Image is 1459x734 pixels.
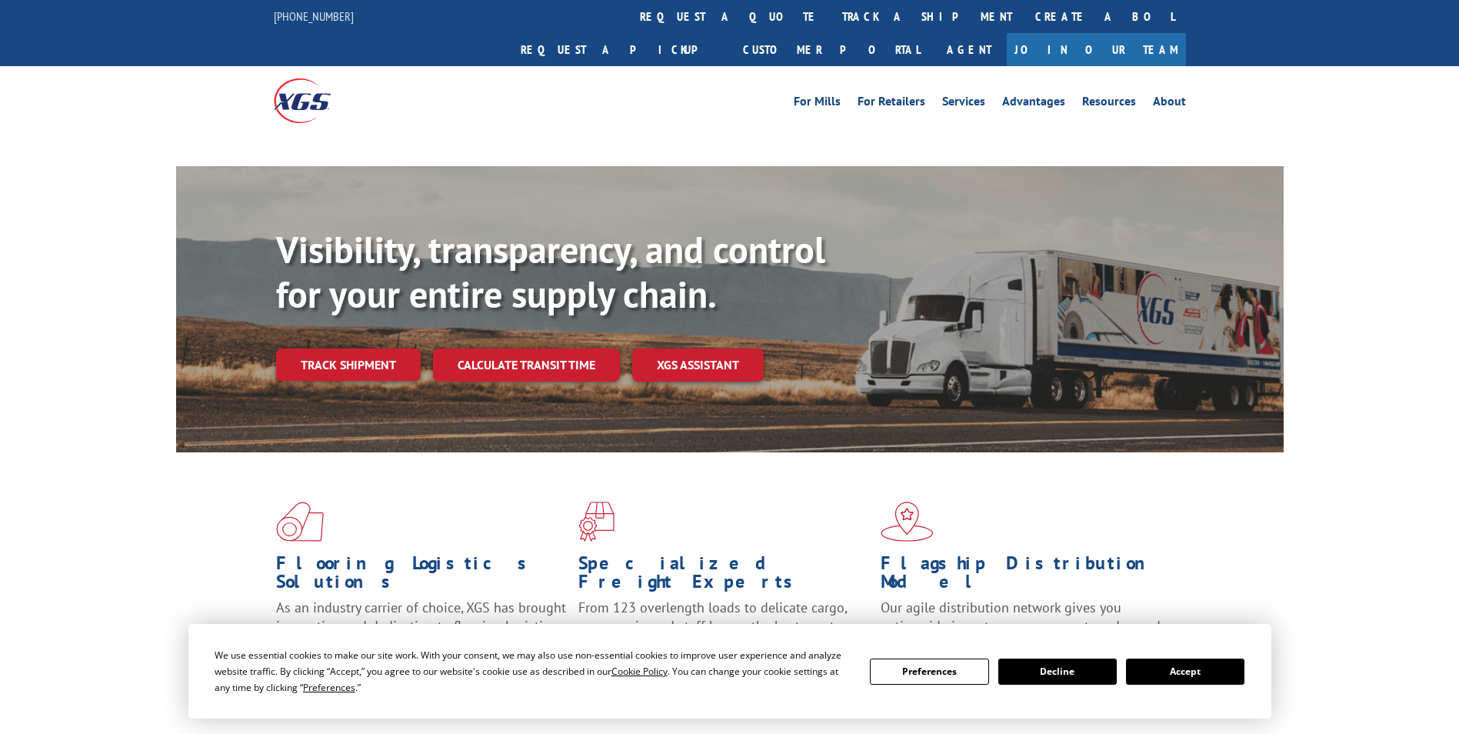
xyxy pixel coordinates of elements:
div: Cookie Consent Prompt [188,624,1271,719]
button: Accept [1126,659,1244,685]
img: xgs-icon-flagship-distribution-model-red [881,502,934,542]
button: Preferences [870,659,988,685]
a: Agent [931,33,1007,66]
img: xgs-icon-focused-on-flooring-red [578,502,615,542]
div: We use essential cookies to make our site work. With your consent, we may also use non-essential ... [215,647,851,696]
h1: Flooring Logistics Solutions [276,554,567,599]
a: [PHONE_NUMBER] [274,8,354,24]
a: XGS ASSISTANT [632,349,764,382]
a: Resources [1082,95,1136,112]
a: Services [942,95,985,112]
span: As an industry carrier of choice, XGS has brought innovation and dedication to flooring logistics... [276,599,566,653]
h1: Specialized Freight Experts [578,554,869,599]
b: Visibility, transparency, and control for your entire supply chain. [276,225,825,318]
a: Customer Portal [731,33,931,66]
a: Request a pickup [509,33,731,66]
span: Preferences [303,681,355,694]
h1: Flagship Distribution Model [881,554,1171,599]
img: xgs-icon-total-supply-chain-intelligence-red [276,502,324,542]
a: For Retailers [858,95,925,112]
a: Calculate transit time [433,349,620,382]
span: Our agile distribution network gives you nationwide inventory management on demand. [881,599,1164,635]
button: Decline [998,659,1117,685]
span: Cookie Policy [611,665,668,678]
a: For Mills [794,95,841,112]
a: Join Our Team [1007,33,1186,66]
a: Advantages [1002,95,1065,112]
a: Track shipment [276,349,421,381]
p: From 123 overlength loads to delicate cargo, our experienced staff knows the best way to move you... [578,599,869,667]
a: About [1153,95,1186,112]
